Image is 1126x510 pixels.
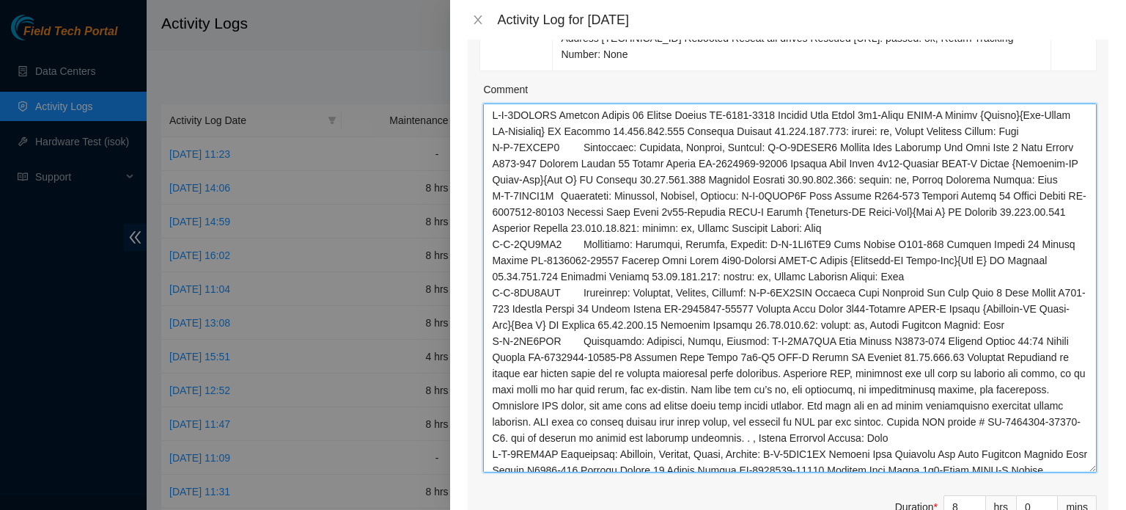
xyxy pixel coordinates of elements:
button: Close [468,13,488,27]
label: Comment [483,81,528,98]
div: Activity Log for [DATE] [497,12,1108,28]
span: close [472,14,484,26]
textarea: Comment [483,103,1097,473]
